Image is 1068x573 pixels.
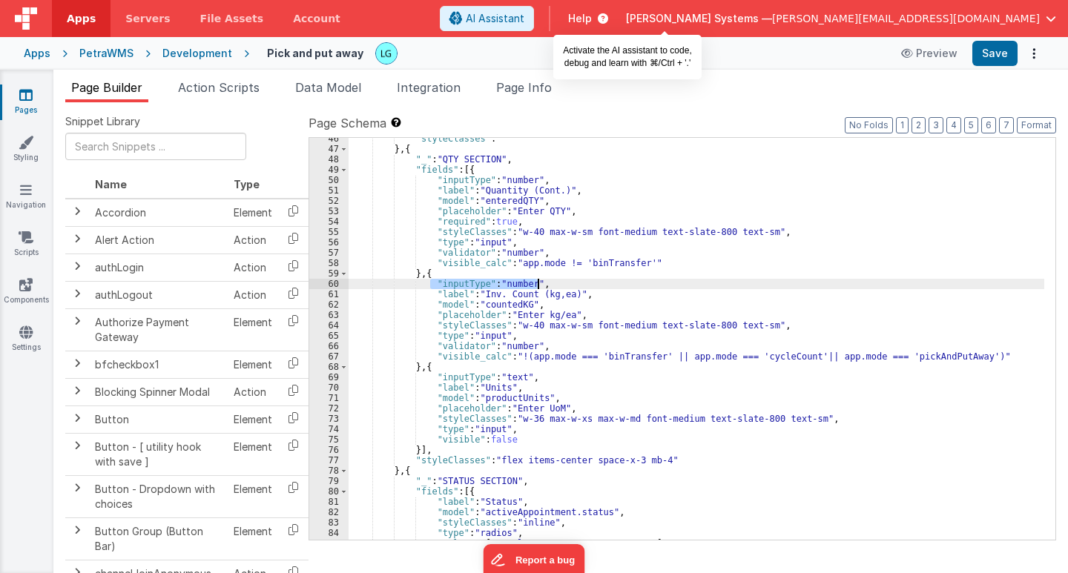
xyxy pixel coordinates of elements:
td: authLogout [89,281,228,308]
span: Page Builder [71,80,142,95]
span: Action Scripts [178,80,260,95]
td: authLogin [89,254,228,281]
div: 76 [309,445,349,455]
div: 79 [309,476,349,486]
div: 63 [309,310,349,320]
td: Action [228,226,278,254]
span: Type [234,178,260,191]
td: Element [228,517,278,560]
div: Activate the AI assistant to code, debug and learn with ⌘/Ctrl + '.' [553,35,702,79]
td: Alert Action [89,226,228,254]
button: [PERSON_NAME] Systems — [PERSON_NAME][EMAIL_ADDRESS][DOMAIN_NAME] [626,11,1056,26]
div: 54 [309,216,349,227]
button: No Folds [845,117,893,133]
span: Integration [397,80,461,95]
div: 64 [309,320,349,331]
div: 70 [309,382,349,393]
button: 5 [964,117,978,133]
button: Preview [892,42,966,65]
td: Blocking Spinner Modal [89,378,228,405]
span: Snippet Library [65,114,140,129]
span: AI Assistant [466,11,524,26]
div: 60 [309,279,349,289]
div: PetraWMS [79,46,133,61]
div: 50 [309,175,349,185]
div: 47 [309,144,349,154]
td: Button [89,405,228,433]
div: 55 [309,227,349,237]
h4: Pick and put away [267,47,363,59]
div: 52 [309,196,349,206]
button: 3 [929,117,943,133]
img: 94c3b1dec6147b22a6e61032f6542a92 [376,43,397,64]
td: Authorize Payment Gateway [89,308,228,351]
div: 84 [309,528,349,538]
div: 82 [309,507,349,517]
td: Element [228,475,278,517]
div: 81 [309,497,349,507]
td: Button - [ utility hook with save ] [89,433,228,475]
span: Help [568,11,592,26]
div: 73 [309,414,349,424]
button: Format [1017,117,1056,133]
td: Element [228,308,278,351]
button: Save [972,41,1018,66]
span: Servers [125,11,170,26]
div: 72 [309,403,349,414]
td: Button - Dropdown with choices [89,475,228,517]
div: 78 [309,466,349,476]
td: Element [228,405,278,433]
button: AI Assistant [440,6,534,31]
td: Element [228,199,278,227]
td: Action [228,378,278,405]
div: 59 [309,268,349,279]
div: 61 [309,289,349,299]
span: Data Model [295,80,361,95]
div: 66 [309,341,349,351]
div: 69 [309,372,349,382]
button: 6 [981,117,996,133]
div: 77 [309,455,349,466]
div: 68 [309,362,349,372]
td: Element [228,433,278,475]
div: 53 [309,206,349,216]
div: 51 [309,185,349,196]
span: File Assets [200,11,264,26]
span: [PERSON_NAME] Systems — [626,11,772,26]
span: Name [95,178,127,191]
span: Page Info [496,80,552,95]
div: 65 [309,331,349,341]
div: 62 [309,299,349,310]
td: Button Group (Button Bar) [89,517,228,560]
button: Options [1023,43,1044,64]
button: 2 [912,117,926,133]
td: Action [228,254,278,281]
div: Apps [24,46,50,61]
button: 1 [896,117,909,133]
td: Action [228,281,278,308]
div: 85 [309,538,349,549]
button: 7 [999,117,1014,133]
div: 49 [309,165,349,175]
td: bfcheckbox1 [89,351,228,378]
td: Accordion [89,199,228,227]
div: 48 [309,154,349,165]
div: 80 [309,486,349,497]
div: 58 [309,258,349,268]
span: Apps [67,11,96,26]
input: Search Snippets ... [65,133,246,160]
span: [PERSON_NAME][EMAIL_ADDRESS][DOMAIN_NAME] [772,11,1040,26]
div: 71 [309,393,349,403]
div: 75 [309,434,349,445]
div: 56 [309,237,349,248]
div: 74 [309,424,349,434]
div: Development [162,46,232,61]
div: 67 [309,351,349,362]
div: 83 [309,517,349,528]
div: 57 [309,248,349,258]
button: 4 [946,117,961,133]
span: Page Schema [309,114,386,132]
td: Element [228,351,278,378]
div: 46 [309,133,349,144]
